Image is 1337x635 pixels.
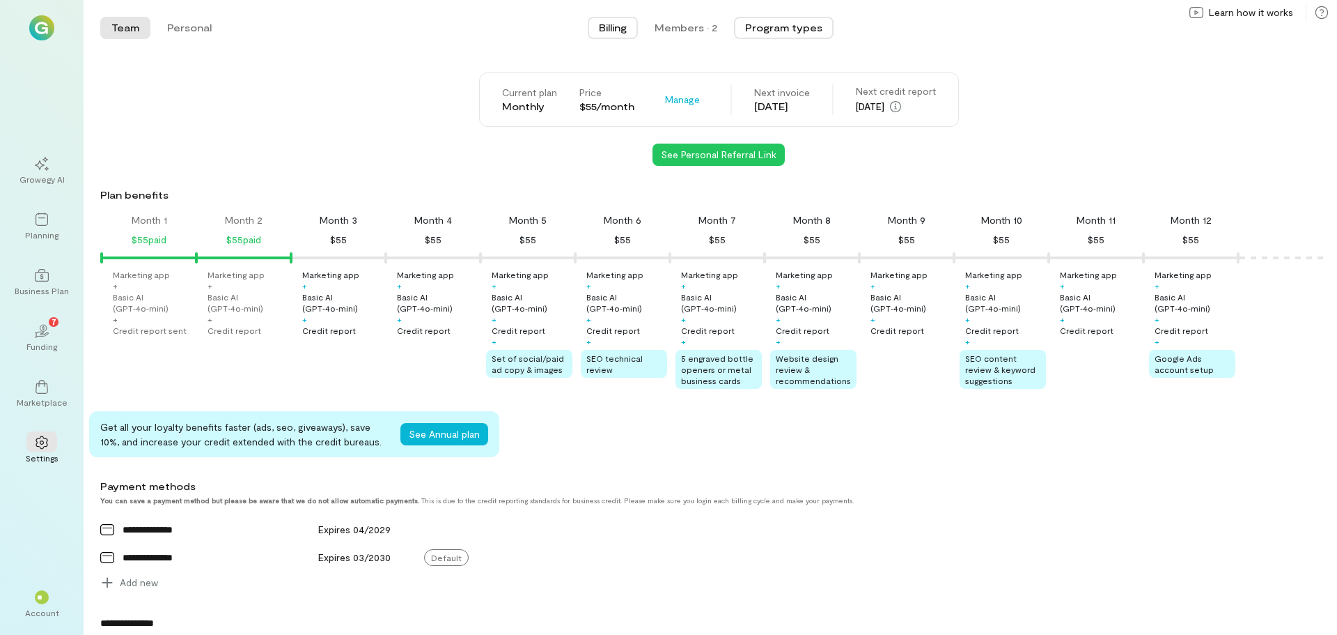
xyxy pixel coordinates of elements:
div: Month 10 [981,213,1022,227]
div: Basic AI (GPT‑4o‑mini) [681,291,762,314]
div: + [1155,336,1159,347]
div: + [965,336,970,347]
div: Month 9 [888,213,925,227]
div: Marketing app [870,269,928,280]
div: Current plan [502,86,557,100]
div: + [492,336,497,347]
div: Credit report [492,325,545,336]
span: Google Ads account setup [1155,353,1214,374]
div: Basic AI (GPT‑4o‑mini) [302,291,383,314]
button: Team [100,17,150,39]
div: Basic AI (GPT‑4o‑mini) [1060,291,1141,314]
a: Settings [17,424,67,475]
button: Manage [657,89,708,111]
div: Marketing app [208,269,265,280]
div: Marketing app [1155,269,1212,280]
div: Credit report [208,325,261,336]
button: See Annual plan [400,423,488,445]
div: Marketing app [302,269,359,280]
span: Add new [120,576,158,590]
div: Credit report [776,325,829,336]
div: Marketing app [681,269,738,280]
span: Learn how it works [1209,6,1293,20]
div: Next invoice [754,86,810,100]
div: + [113,280,118,291]
div: + [302,280,307,291]
div: Settings [26,452,58,464]
div: Basic AI (GPT‑4o‑mini) [586,291,667,314]
span: 5 engraved bottle openers or metal business cards [681,353,753,385]
div: Credit report [302,325,356,336]
div: + [776,336,781,347]
div: + [113,314,118,325]
div: Basic AI (GPT‑4o‑mini) [776,291,857,314]
strong: You can save a payment method but please be aware that we do not allow automatic payments. [100,496,419,505]
div: $55 [709,231,726,248]
div: Month 11 [1077,213,1116,227]
div: Basic AI (GPT‑4o‑mini) [870,291,951,314]
div: + [208,280,212,291]
div: Basic AI (GPT‑4o‑mini) [397,291,478,314]
div: Month 4 [414,213,452,227]
div: + [1060,280,1065,291]
span: Billing [599,21,627,35]
div: Basic AI (GPT‑4o‑mini) [113,291,194,314]
div: + [965,314,970,325]
button: See Personal Referral Link [652,144,785,166]
div: [DATE] [856,98,936,115]
div: Marketing app [492,269,549,280]
div: Payment methods [100,480,1207,494]
div: Marketing app [113,269,170,280]
div: Growegy AI [19,174,65,185]
div: + [208,314,212,325]
div: + [776,280,781,291]
div: $55 [1182,231,1199,248]
div: Get all your loyalty benefits faster (ads, seo, giveaways), save 10%, and increase your credit ex... [100,420,389,449]
div: Next credit report [856,84,936,98]
div: Month 2 [225,213,263,227]
div: Credit report [870,325,924,336]
div: Basic AI (GPT‑4o‑mini) [965,291,1046,314]
div: Marketing app [965,269,1022,280]
div: Price [579,86,634,100]
div: + [870,314,875,325]
div: Credit report [397,325,451,336]
div: + [1060,314,1065,325]
div: Marketing app [776,269,833,280]
div: Credit report [1060,325,1113,336]
span: Website design review & recommendations [776,353,851,385]
span: Manage [665,93,700,107]
div: Month 8 [793,213,831,227]
div: + [492,314,497,325]
div: Month 6 [604,213,641,227]
div: + [397,280,402,291]
span: Set of social/paid ad copy & images [492,353,564,374]
div: $55 paid [132,231,166,248]
a: Funding [17,313,67,363]
div: $55 [425,231,441,248]
span: SEO content review & keyword suggestions [965,353,1035,385]
div: $55 [330,231,347,248]
div: + [492,280,497,291]
div: Credit report [681,325,735,336]
div: Marketing app [397,269,454,280]
div: + [681,336,686,347]
div: Monthly [502,100,557,114]
div: + [1155,314,1159,325]
div: Credit report [586,325,640,336]
div: + [586,280,591,291]
div: $55/month [579,100,634,114]
div: Members · 2 [655,21,717,35]
div: Credit report [1155,325,1208,336]
div: + [586,336,591,347]
a: Growegy AI [17,146,67,196]
div: Basic AI (GPT‑4o‑mini) [208,291,288,314]
div: $55 paid [226,231,261,248]
div: + [586,314,591,325]
div: + [397,314,402,325]
div: + [681,280,686,291]
div: Funding [26,341,57,352]
button: Members · 2 [643,17,728,39]
div: Month 7 [698,213,736,227]
span: SEO technical review [586,353,643,374]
